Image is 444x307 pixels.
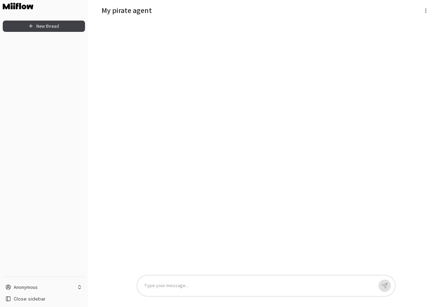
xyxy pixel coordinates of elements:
[101,5,348,15] h5: My pirate agent
[14,284,38,291] p: Anonymous
[3,3,33,9] img: Logo
[3,282,85,292] button: Anonymous
[14,295,46,302] span: Close sidebar
[3,21,85,32] button: New thread
[3,293,85,304] button: Close sidebar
